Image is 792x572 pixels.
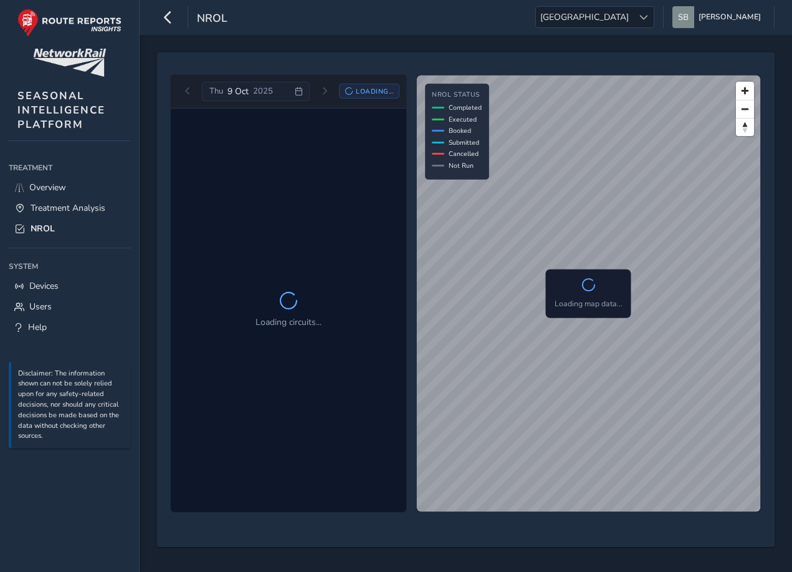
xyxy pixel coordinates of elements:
[29,301,52,313] span: Users
[18,369,124,442] p: Disclaimer: The information shown can not be solely relied upon for any safety-related decisions,...
[9,158,130,177] div: Treatment
[28,321,47,333] span: Help
[9,296,130,317] a: Users
[9,177,130,198] a: Overview
[449,115,477,124] span: Executed
[672,6,694,28] img: diamond-layout
[699,6,761,28] span: [PERSON_NAME]
[555,298,623,309] p: Loading map data...
[9,317,130,337] a: Help
[417,75,760,511] canvas: Map
[9,257,130,276] div: System
[29,182,66,193] span: Overview
[432,91,482,99] h4: NROL Status
[449,103,482,112] span: Completed
[31,223,55,235] span: NROL
[255,316,322,329] p: Loading circuits...
[356,87,393,96] span: Loading...
[672,6,765,28] button: [PERSON_NAME]
[736,100,754,118] button: Zoom out
[736,118,754,136] button: Reset bearing to north
[209,85,223,97] span: Thu
[9,198,130,218] a: Treatment Analysis
[31,202,105,214] span: Treatment Analysis
[197,11,227,28] span: NROL
[29,280,59,292] span: Devices
[449,126,471,135] span: Booked
[449,138,479,147] span: Submitted
[9,276,130,296] a: Devices
[736,82,754,100] button: Zoom in
[536,7,633,27] span: [GEOGRAPHIC_DATA]
[33,49,106,77] img: customer logo
[449,161,474,170] span: Not Run
[449,149,479,158] span: Cancelled
[17,89,105,132] span: SEASONAL INTELLIGENCE PLATFORM
[227,85,249,97] span: 9 Oct
[9,218,130,239] a: NROL
[17,9,122,37] img: rr logo
[253,85,273,97] span: 2025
